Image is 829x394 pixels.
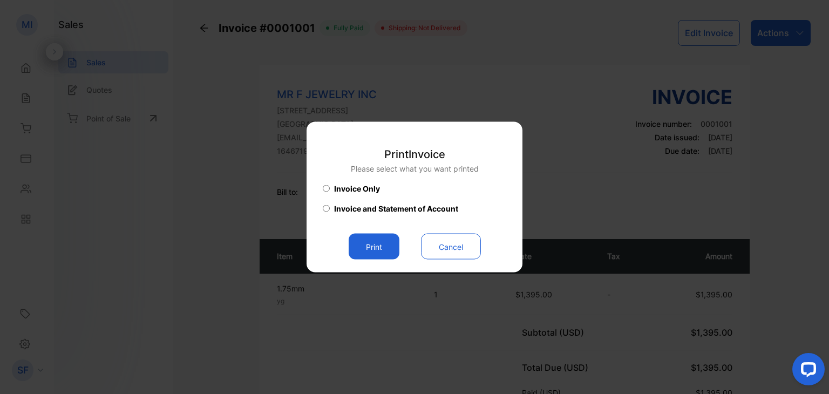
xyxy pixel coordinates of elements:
button: Print [349,234,399,260]
span: Invoice and Statement of Account [334,203,458,214]
iframe: LiveChat chat widget [784,349,829,394]
span: Invoice Only [334,183,380,194]
button: Cancel [421,234,481,260]
p: Print Invoice [351,146,479,162]
p: Please select what you want printed [351,163,479,174]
